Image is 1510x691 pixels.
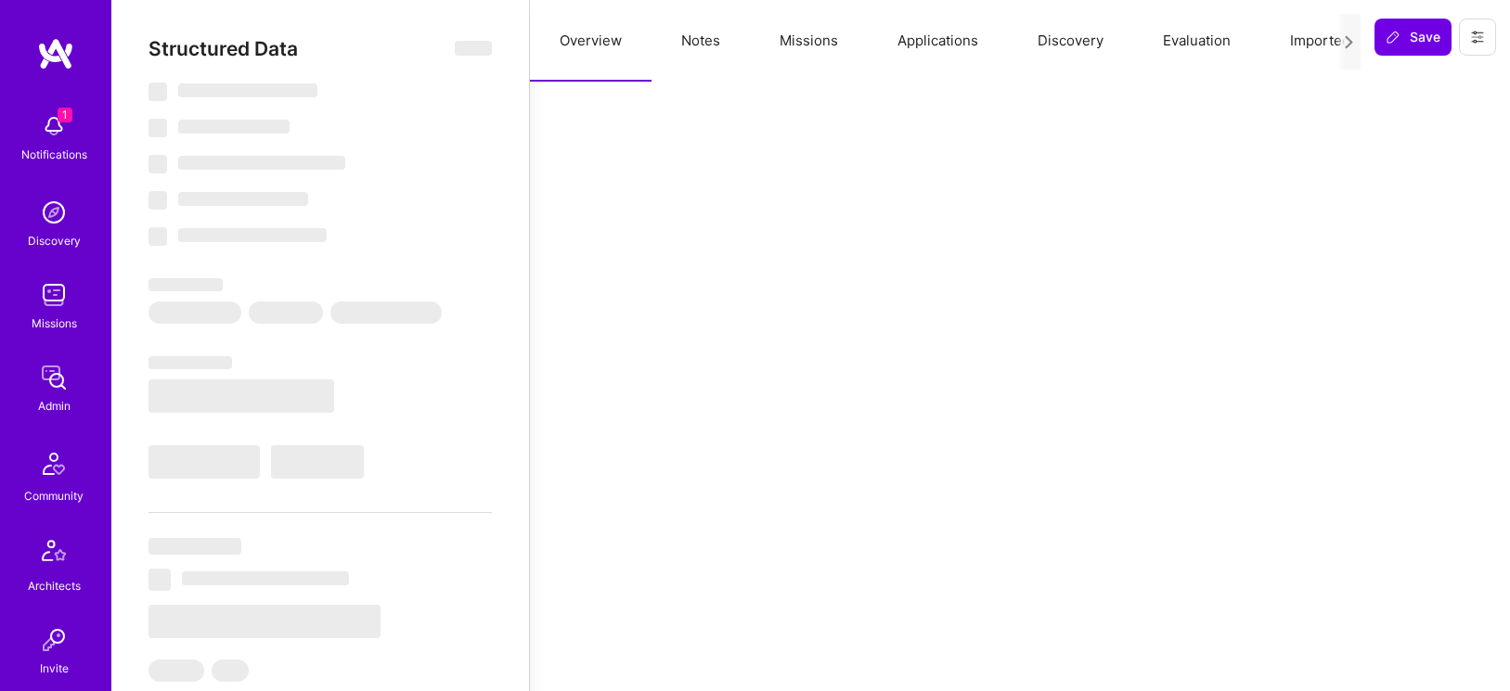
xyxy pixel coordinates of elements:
img: teamwork [35,276,72,314]
button: Save [1374,19,1452,56]
div: Admin [38,396,71,416]
span: ‌ [148,379,334,413]
span: ‌ [271,445,364,479]
div: Notifications [21,145,87,164]
div: Missions [32,314,77,333]
img: bell [35,108,72,145]
span: ‌ [212,659,249,682]
span: ‌ [148,356,232,369]
img: Community [32,441,76,486]
span: ‌ [148,659,204,682]
span: ‌ [330,301,442,324]
div: Community [24,486,84,505]
div: Architects [28,576,81,595]
span: ‌ [148,569,171,591]
img: Invite [35,621,72,659]
img: logo [37,37,74,70]
span: ‌ [178,228,327,242]
img: discovery [35,194,72,231]
span: ‌ [148,278,223,291]
span: ‌ [249,301,323,324]
span: 1 [58,108,72,122]
span: ‌ [148,155,167,173]
span: ‌ [178,120,290,134]
img: admin teamwork [35,359,72,396]
span: ‌ [178,156,345,170]
span: ‌ [148,301,241,324]
i: icon Next [1342,35,1356,49]
span: ‌ [178,83,317,97]
span: ‌ [148,227,167,246]
span: ‌ [178,192,308,206]
span: ‌ [148,538,241,555]
span: ‌ [148,119,167,137]
span: ‌ [148,191,167,210]
span: ‌ [148,83,167,101]
span: Structured Data [148,37,298,60]
span: ‌ [148,605,381,638]
span: Save [1386,28,1440,46]
span: ‌ [182,571,349,585]
img: Architects [32,531,76,576]
span: ‌ [455,41,492,56]
div: Invite [40,659,69,678]
span: ‌ [148,445,260,479]
div: Discovery [28,231,81,250]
